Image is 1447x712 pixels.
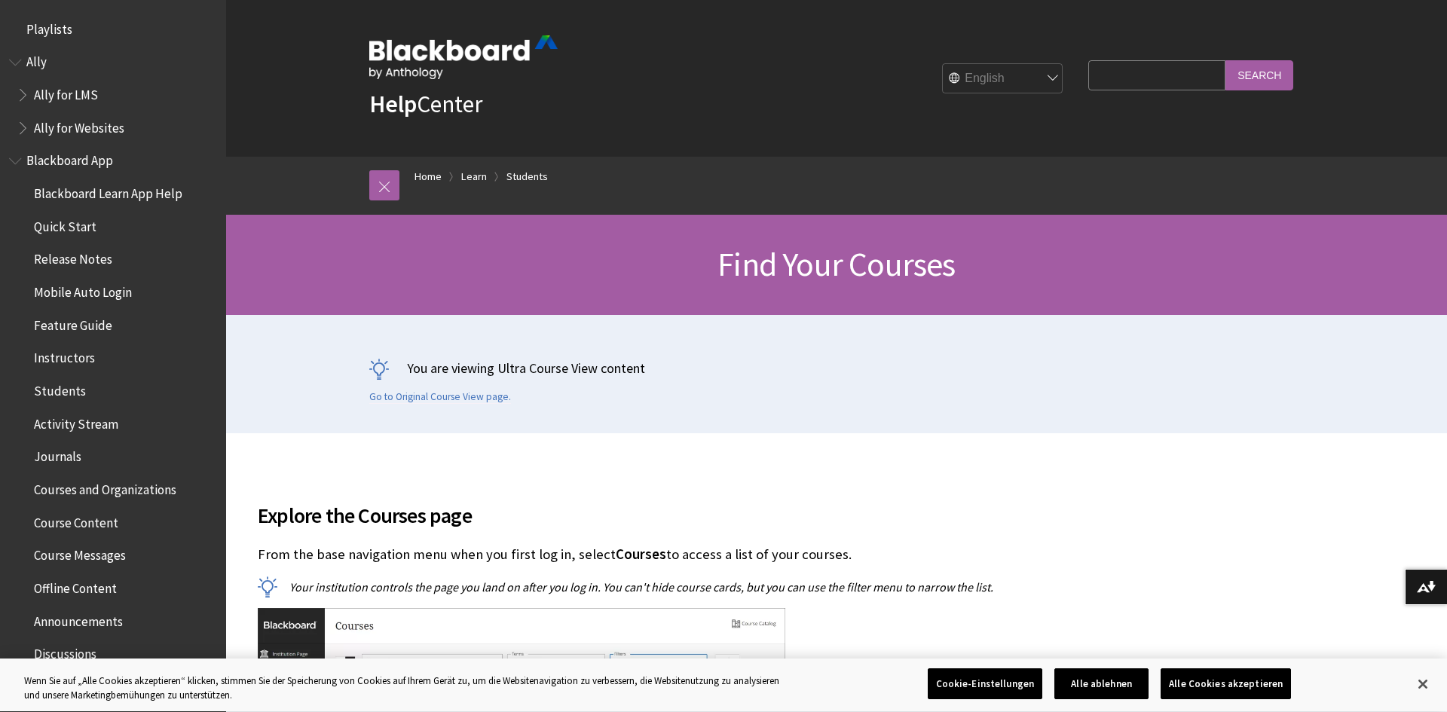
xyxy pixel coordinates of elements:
select: Site Language Selector [943,64,1063,94]
span: Ally for LMS [34,82,98,102]
span: Playlists [26,17,72,37]
input: Search [1225,60,1293,90]
strong: Help [369,89,417,119]
img: Blackboard by Anthology [369,35,558,79]
span: Offline Content [34,576,117,596]
div: Wenn Sie auf „Alle Cookies akzeptieren“ klicken, stimmen Sie der Speicherung von Cookies auf Ihre... [24,674,796,703]
a: Students [506,167,548,186]
a: Go to Original Course View page. [369,390,511,404]
span: Instructors [34,346,95,366]
span: Announcements [34,609,123,629]
span: Course Content [34,510,118,530]
span: Blackboard App [26,148,113,169]
span: Journals [34,445,81,465]
a: Learn [461,167,487,186]
span: Ally for Websites [34,115,124,136]
button: Alle ablehnen [1054,668,1149,700]
a: Home [415,167,442,186]
span: Find Your Courses [717,243,955,285]
span: Students [34,378,86,399]
button: Cookie-Einstellungen [928,668,1043,700]
span: Mobile Auto Login [34,280,132,300]
p: You are viewing Ultra Course View content [369,359,1304,377]
span: Courses [616,545,666,563]
span: Release Notes [34,247,112,267]
span: Quick Start [34,214,96,234]
span: Course Messages [34,543,126,564]
p: From the base navigation menu when you first log in, select to access a list of your courses. [258,545,1192,564]
span: Explore the Courses page [258,500,1192,531]
span: Ally [26,50,47,70]
nav: Book outline for Playlists [9,17,217,42]
span: Blackboard Learn App Help [34,181,182,201]
span: Courses and Organizations [34,477,176,497]
span: Feature Guide [34,313,112,333]
span: Activity Stream [34,411,118,432]
span: Discussions [34,641,96,662]
a: HelpCenter [369,89,482,119]
button: Alle Cookies akzeptieren [1161,668,1291,700]
button: Schließen [1406,668,1439,701]
p: Your institution controls the page you land on after you log in. You can't hide course cards, but... [258,579,1192,595]
nav: Book outline for Anthology Ally Help [9,50,217,141]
